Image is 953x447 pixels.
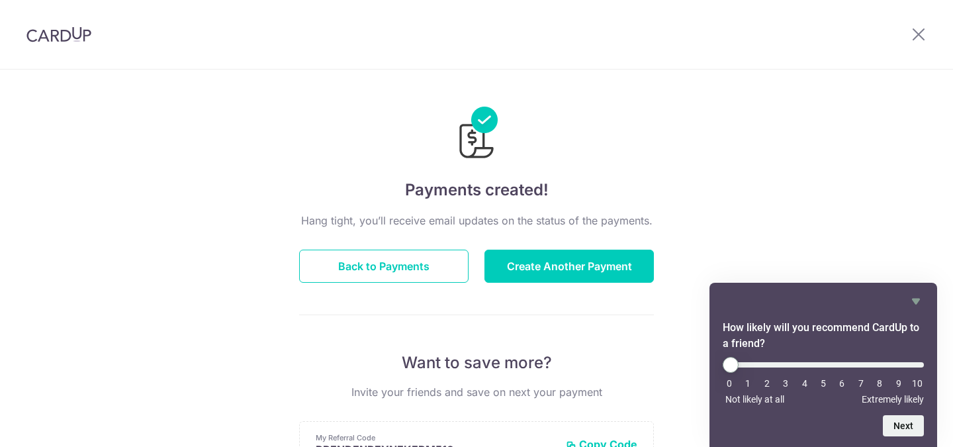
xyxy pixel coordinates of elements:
[484,250,654,283] button: Create Another Payment
[299,178,654,202] h4: Payments created!
[798,378,811,389] li: 4
[817,378,830,389] li: 5
[723,293,924,436] div: How likely will you recommend CardUp to a friend? Select an option from 0 to 10, with 0 being Not...
[873,378,886,389] li: 8
[723,357,924,405] div: How likely will you recommend CardUp to a friend? Select an option from 0 to 10, with 0 being Not...
[854,378,868,389] li: 7
[779,378,792,389] li: 3
[299,384,654,400] p: Invite your friends and save on next your payment
[741,378,754,389] li: 1
[892,378,905,389] li: 9
[299,352,654,373] p: Want to save more?
[862,394,924,405] span: Extremely likely
[723,378,736,389] li: 0
[835,378,848,389] li: 6
[455,107,498,162] img: Payments
[26,26,91,42] img: CardUp
[299,213,654,228] p: Hang tight, you’ll receive email updates on the status of the payments.
[723,320,924,352] h2: How likely will you recommend CardUp to a friend? Select an option from 0 to 10, with 0 being Not...
[760,378,774,389] li: 2
[725,394,784,405] span: Not likely at all
[883,415,924,436] button: Next question
[316,432,555,443] p: My Referral Code
[911,378,924,389] li: 10
[908,293,924,309] button: Hide survey
[299,250,469,283] button: Back to Payments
